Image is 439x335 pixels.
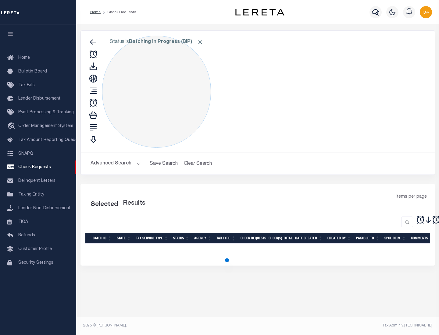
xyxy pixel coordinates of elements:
[18,151,33,156] span: SNAPQ
[102,36,211,148] div: Click to Edit
[181,158,215,170] button: Clear Search
[192,233,214,244] th: Agency
[114,233,134,244] th: State
[18,261,53,265] span: Security Settings
[123,199,145,208] label: Results
[18,206,71,210] span: Lender Non-Disbursement
[146,158,181,170] button: Save Search
[79,323,258,328] div: 2025 © [PERSON_NAME].
[262,323,432,328] div: Tax Admin v.[TECHNICAL_ID]
[18,97,61,101] span: Lender Disbursement
[382,233,409,244] th: Spcl Delv.
[293,233,325,244] th: Date Created
[18,110,74,115] span: Pymt Processing & Tracking
[214,233,238,244] th: Tax Type
[18,192,44,197] span: Taxing Entity
[354,233,382,244] th: Payable To
[18,247,52,251] span: Customer Profile
[18,124,73,128] span: Order Management System
[396,194,427,200] span: Items per page
[129,40,203,44] b: Batching In Progress (BIP)
[238,233,266,244] th: Check Requests
[91,158,141,170] button: Advanced Search
[18,179,55,183] span: Delinquent Letters
[325,233,354,244] th: Created By
[18,220,28,224] span: TIQA
[18,138,78,142] span: Tax Amount Reporting Queue
[266,233,293,244] th: Check(s) Total
[197,39,203,45] span: Click to Remove
[18,165,51,169] span: Check Requests
[18,56,30,60] span: Home
[18,233,35,238] span: Refunds
[90,10,101,14] a: Home
[101,9,136,15] li: Check Requests
[409,233,436,244] th: Comments
[7,122,17,130] i: travel_explore
[171,233,192,244] th: Status
[134,233,171,244] th: Tax Service Type
[91,200,118,210] div: Selected
[90,233,114,244] th: Batch Id
[420,6,432,18] img: svg+xml;base64,PHN2ZyB4bWxucz0iaHR0cDovL3d3dy53My5vcmcvMjAwMC9zdmciIHBvaW50ZXItZXZlbnRzPSJub25lIi...
[18,83,35,87] span: Tax Bills
[18,69,47,74] span: Bulletin Board
[235,9,284,16] img: logo-dark.svg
